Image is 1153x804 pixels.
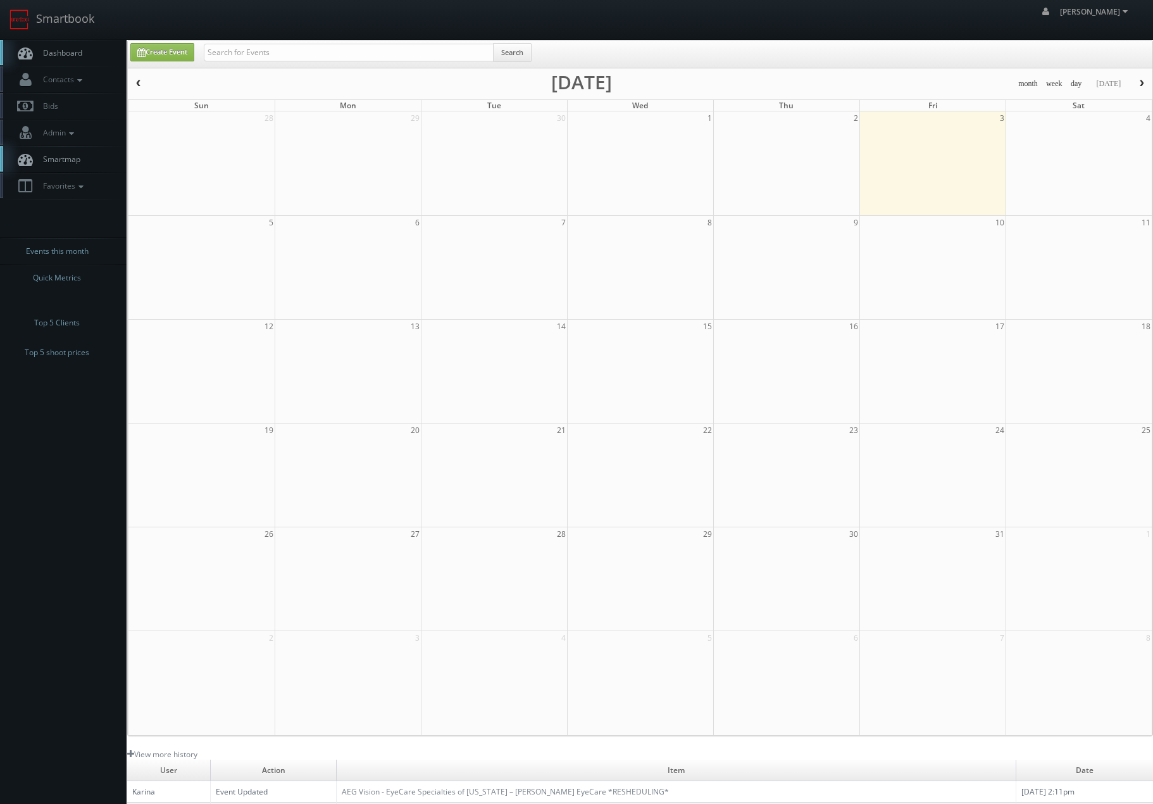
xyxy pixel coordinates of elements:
[852,631,859,644] span: 6
[33,272,81,284] span: Quick Metrics
[706,111,713,125] span: 1
[1066,76,1087,92] button: day
[1016,760,1153,781] td: Date
[560,216,567,229] span: 7
[994,216,1006,229] span: 10
[1140,424,1152,437] span: 25
[1092,76,1125,92] button: [DATE]
[551,76,612,89] h2: [DATE]
[414,631,421,644] span: 3
[1073,100,1085,111] span: Sat
[852,111,859,125] span: 2
[999,631,1006,644] span: 7
[493,43,532,62] button: Search
[848,527,859,541] span: 30
[1060,6,1131,17] span: [PERSON_NAME]
[37,180,87,191] span: Favorites
[1140,216,1152,229] span: 11
[702,527,713,541] span: 29
[37,101,58,111] span: Bids
[1145,527,1152,541] span: 1
[340,100,356,111] span: Mon
[556,424,567,437] span: 21
[414,216,421,229] span: 6
[204,44,494,61] input: Search for Events
[342,786,669,797] a: AEG Vision - EyeCare Specialties of [US_STATE] – [PERSON_NAME] EyeCare *RESHEDULING*
[848,424,859,437] span: 23
[263,320,275,333] span: 12
[706,631,713,644] span: 5
[928,100,937,111] span: Fri
[487,100,501,111] span: Tue
[1042,76,1067,92] button: week
[994,320,1006,333] span: 17
[1016,781,1153,803] td: [DATE] 2:11pm
[706,216,713,229] span: 8
[127,760,211,781] td: User
[1145,111,1152,125] span: 4
[263,424,275,437] span: 19
[702,424,713,437] span: 22
[34,317,80,329] span: Top 5 Clients
[194,100,209,111] span: Sun
[1140,320,1152,333] span: 18
[211,781,337,803] td: Event Updated
[409,111,421,125] span: 29
[999,111,1006,125] span: 3
[556,527,567,541] span: 28
[994,424,1006,437] span: 24
[127,781,211,803] td: Karina
[25,346,89,359] span: Top 5 shoot prices
[556,111,567,125] span: 30
[37,47,82,58] span: Dashboard
[263,111,275,125] span: 28
[268,216,275,229] span: 5
[337,760,1016,781] td: Item
[779,100,794,111] span: Thu
[130,43,194,61] a: Create Event
[211,760,337,781] td: Action
[702,320,713,333] span: 15
[409,424,421,437] span: 20
[1145,631,1152,644] span: 8
[848,320,859,333] span: 16
[632,100,648,111] span: Wed
[127,749,197,760] a: View more history
[37,127,77,138] span: Admin
[409,320,421,333] span: 13
[9,9,30,30] img: smartbook-logo.png
[26,245,89,258] span: Events this month
[994,527,1006,541] span: 31
[268,631,275,644] span: 2
[37,154,80,165] span: Smartmap
[560,631,567,644] span: 4
[409,527,421,541] span: 27
[556,320,567,333] span: 14
[263,527,275,541] span: 26
[37,74,85,85] span: Contacts
[852,216,859,229] span: 9
[1014,76,1042,92] button: month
